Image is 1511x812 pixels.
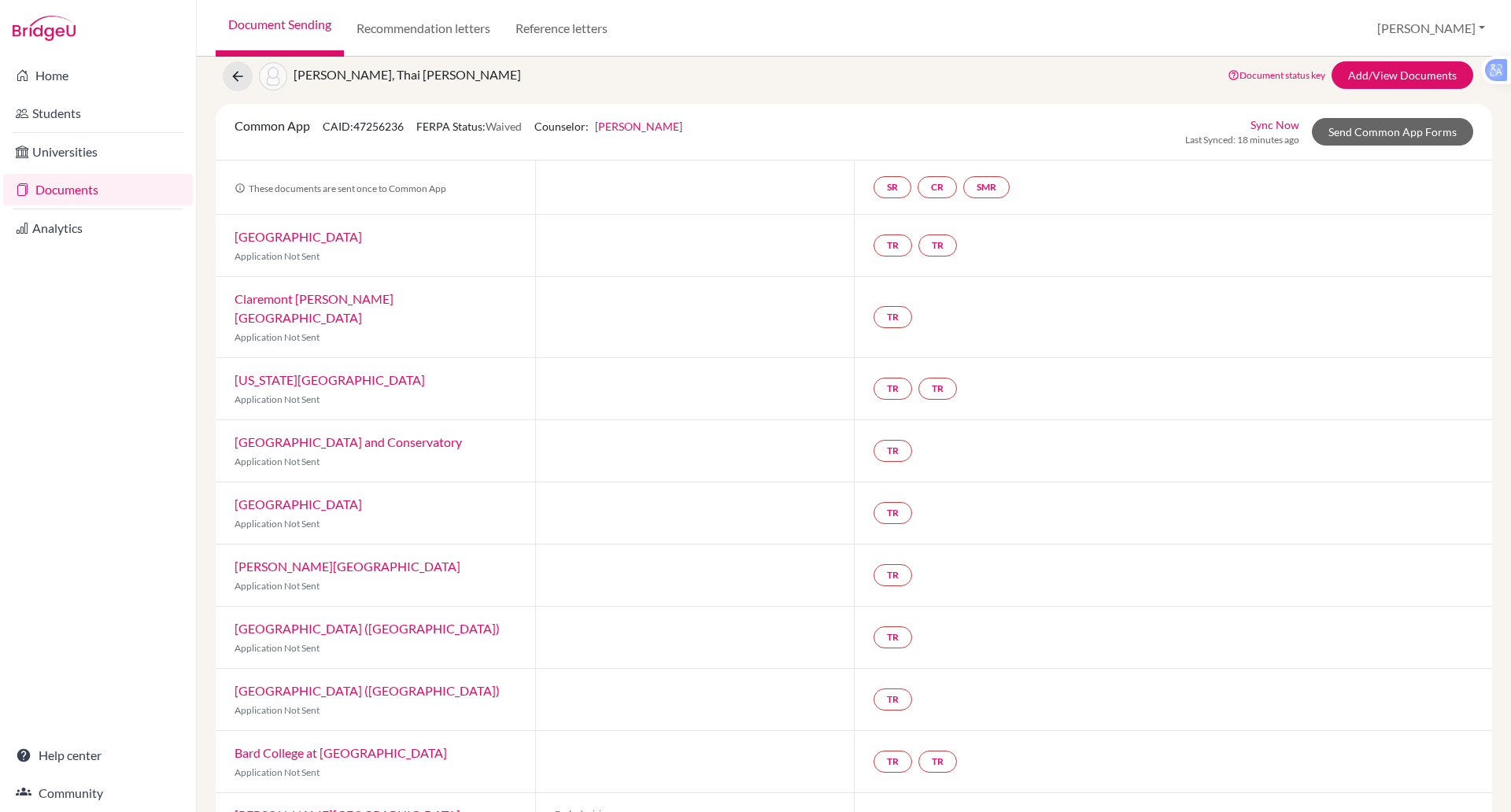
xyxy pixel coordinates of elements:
[874,234,912,257] a: TR
[1370,13,1492,43] button: [PERSON_NAME]
[3,740,193,771] a: Help center
[235,559,460,574] a: [PERSON_NAME][GEOGRAPHIC_DATA]
[874,502,912,524] a: TR
[874,626,912,648] a: TR
[235,331,320,343] span: Application Not Sent
[235,229,362,244] a: [GEOGRAPHIC_DATA]
[874,440,912,462] a: TR
[235,766,320,778] span: Application Not Sent
[918,751,957,773] a: TR
[3,98,193,129] a: Students
[294,67,521,82] span: [PERSON_NAME], Thai [PERSON_NAME]
[235,393,320,405] span: Application Not Sent
[918,378,957,400] a: TR
[235,434,462,449] a: [GEOGRAPHIC_DATA] and Conservatory
[235,745,447,760] a: Bard College at [GEOGRAPHIC_DATA]
[235,456,320,467] span: Application Not Sent
[874,378,912,400] a: TR
[963,176,1010,198] a: SMR
[1332,61,1473,89] a: Add/View Documents
[918,176,957,198] a: CR
[1228,69,1325,81] a: Document status key
[874,306,912,328] a: TR
[534,120,682,133] span: Counselor:
[874,688,912,710] a: TR
[235,250,320,262] span: Application Not Sent
[235,704,320,716] span: Application Not Sent
[235,580,320,592] span: Application Not Sent
[3,212,193,244] a: Analytics
[3,136,193,168] a: Universities
[3,777,193,809] a: Community
[235,496,362,511] a: [GEOGRAPHIC_DATA]
[3,174,193,205] a: Documents
[323,120,404,133] span: CAID: 47256236
[13,16,76,41] img: Bridge-U
[235,183,446,194] span: These documents are sent once to Common App
[874,564,912,586] a: TR
[595,120,682,133] a: [PERSON_NAME]
[235,372,425,387] a: [US_STATE][GEOGRAPHIC_DATA]
[3,60,193,91] a: Home
[235,118,310,133] span: Common App
[416,120,522,133] span: FERPA Status:
[486,120,522,133] span: Waived
[235,621,500,636] a: [GEOGRAPHIC_DATA] ([GEOGRAPHIC_DATA])
[918,234,957,257] a: TR
[235,683,500,698] a: [GEOGRAPHIC_DATA] ([GEOGRAPHIC_DATA])
[1185,133,1299,147] span: Last Synced: 18 minutes ago
[874,176,911,198] a: SR
[1251,116,1299,133] a: Sync Now
[235,642,320,654] span: Application Not Sent
[874,751,912,773] a: TR
[235,291,393,325] a: Claremont [PERSON_NAME][GEOGRAPHIC_DATA]
[235,518,320,530] span: Application Not Sent
[1312,118,1473,146] a: Send Common App Forms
